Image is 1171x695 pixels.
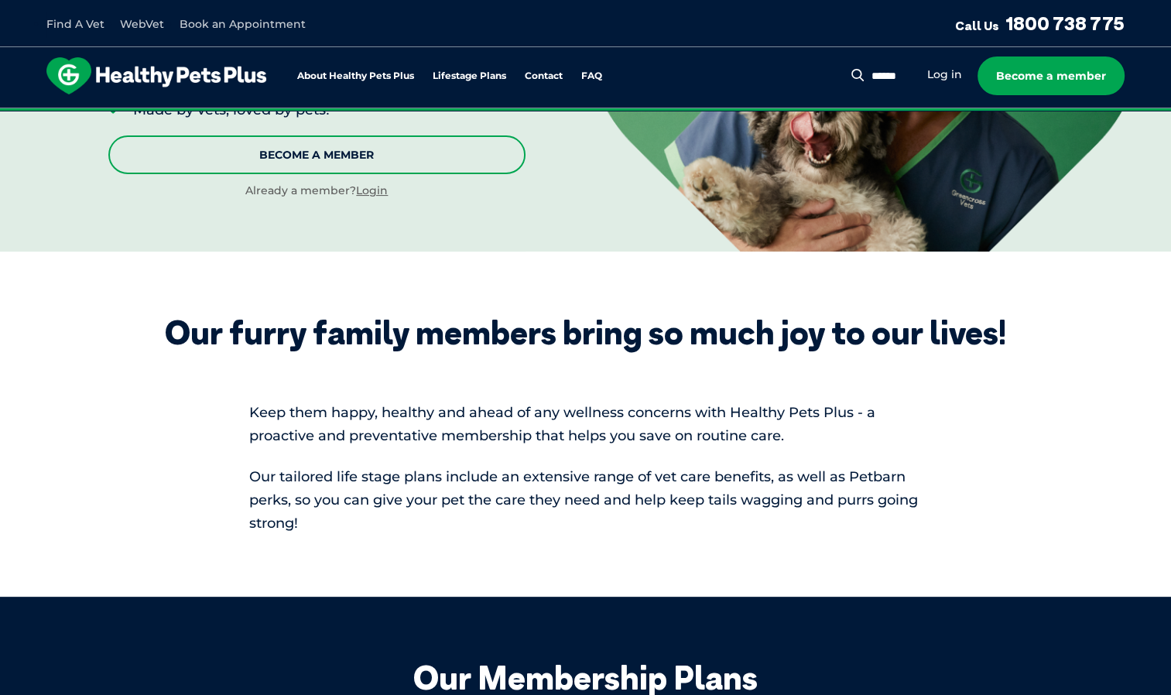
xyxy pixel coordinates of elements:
a: Contact [525,71,563,81]
div: Already a member? [108,183,526,199]
a: FAQ [581,71,602,81]
a: Book an Appointment [180,17,306,31]
a: Login [356,183,388,197]
a: Lifestage Plans [433,71,506,81]
a: Find A Vet [46,17,104,31]
a: About Healthy Pets Plus [297,71,414,81]
span: Proactive, preventative wellness program designed to keep your pet healthier and happier for longer [296,108,875,122]
button: Search [848,67,868,83]
span: Our tailored life stage plans include an extensive range of vet care benefits, as well as Petbarn... [249,468,918,532]
span: Call Us [955,18,999,33]
a: Log in [927,67,962,82]
a: Become a member [978,56,1125,95]
a: Become A Member [108,135,526,174]
a: WebVet [120,17,164,31]
a: Call Us1800 738 775 [955,12,1125,35]
img: hpp-logo [46,57,266,94]
span: Keep them happy, healthy and ahead of any wellness concerns with Healthy Pets Plus - a proactive ... [249,404,875,444]
div: Our furry family members bring so much joy to our lives! [165,313,1006,352]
